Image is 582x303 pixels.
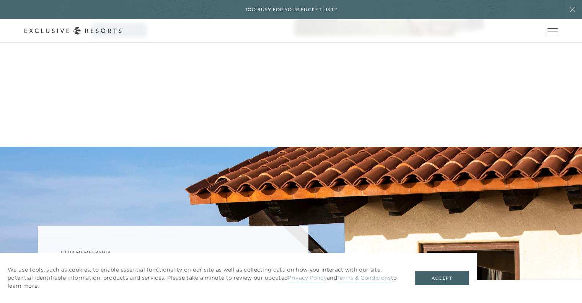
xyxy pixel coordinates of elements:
[415,271,469,285] button: Accept
[245,6,337,13] h6: Too busy for your bucket list?
[61,249,285,256] h6: Club Membership
[288,274,326,282] a: Privacy Policy
[8,266,400,290] p: We use tools, such as cookies, to enable essential functionality on our site as well as collectin...
[337,274,391,282] a: Terms & Conditions
[548,28,558,34] button: Open navigation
